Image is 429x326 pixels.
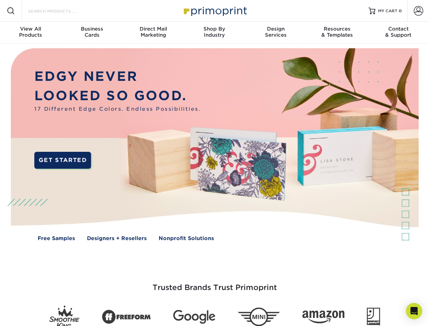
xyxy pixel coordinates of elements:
span: 0 [399,8,402,13]
span: Resources [306,26,368,32]
div: Industry [184,26,245,38]
div: Services [245,26,306,38]
div: Cards [61,26,122,38]
span: Design [245,26,306,32]
img: Primoprint [181,3,249,18]
img: Google [173,310,215,324]
span: Shop By [184,26,245,32]
div: & Templates [306,26,368,38]
a: Contact& Support [368,22,429,43]
p: LOOKED SO GOOD. [34,86,201,106]
div: Marketing [123,26,184,38]
span: Business [61,26,122,32]
div: Open Intercom Messenger [406,303,422,319]
a: Nonprofit Solutions [159,235,214,242]
a: Designers + Resellers [87,235,147,242]
div: & Support [368,26,429,38]
a: Direct MailMarketing [123,22,184,43]
h3: Trusted Brands Trust Primoprint [16,267,413,300]
a: BusinessCards [61,22,122,43]
a: GET STARTED [34,152,91,169]
iframe: Google Customer Reviews [2,305,58,324]
a: Free Samples [38,235,75,242]
span: MY CART [378,8,397,14]
span: 17 Different Edge Colors. Endless Possibilities. [34,105,201,113]
span: Contact [368,26,429,32]
img: Goodwill [367,308,380,326]
p: EDGY NEVER [34,67,201,86]
img: Amazon [302,311,344,324]
span: Direct Mail [123,26,184,32]
a: DesignServices [245,22,306,43]
a: Shop ByIndustry [184,22,245,43]
input: SEARCH PRODUCTS..... [28,7,94,15]
a: Resources& Templates [306,22,368,43]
